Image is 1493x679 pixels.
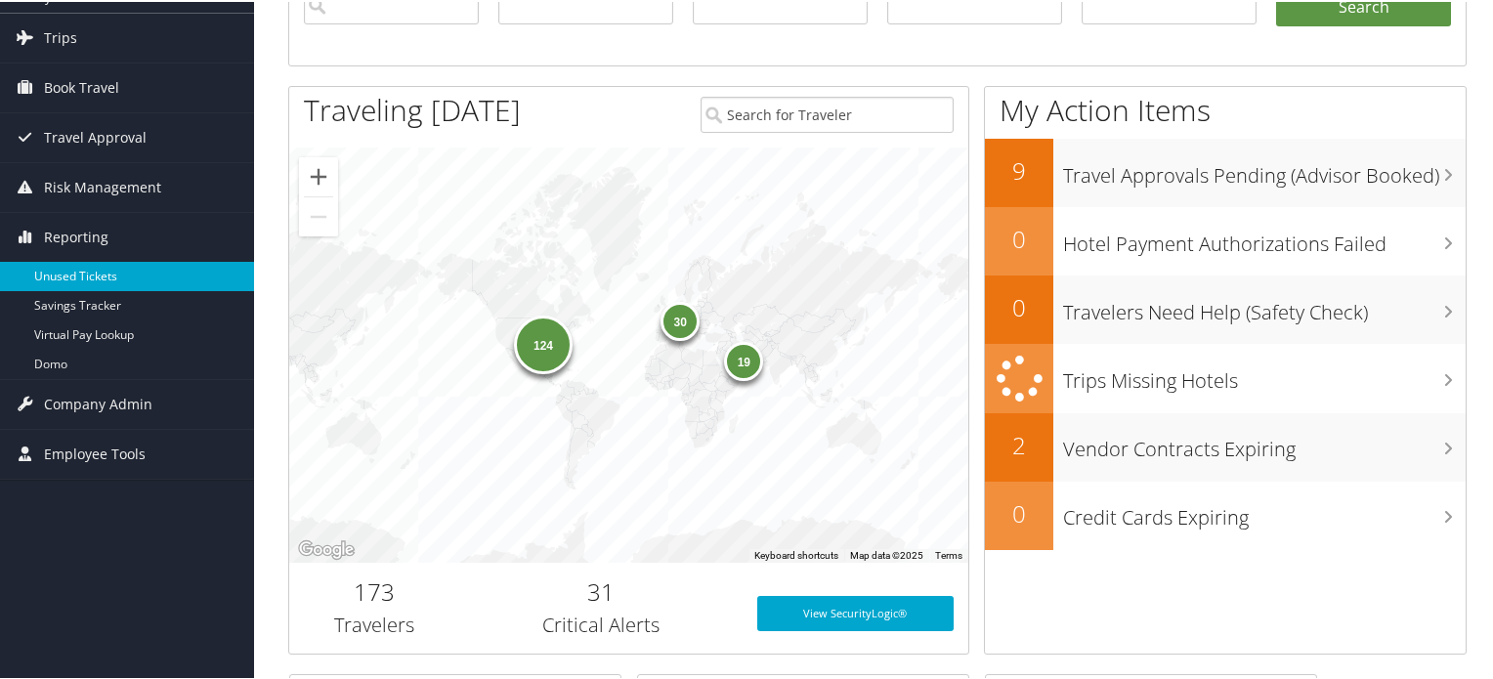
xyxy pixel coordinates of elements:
h2: 173 [304,573,445,607]
a: 0Travelers Need Help (Safety Check) [985,274,1466,342]
span: Trips [44,12,77,61]
h3: Travel Approvals Pending (Advisor Booked) [1063,150,1466,188]
span: Map data ©2025 [850,548,923,559]
span: Risk Management [44,161,161,210]
h3: Travelers [304,610,445,637]
h3: Travelers Need Help (Safety Check) [1063,287,1466,324]
a: Terms (opens in new tab) [935,548,962,559]
h2: 2 [985,427,1053,460]
input: Search for Traveler [701,95,955,131]
h3: Critical Alerts [474,610,728,637]
span: Company Admin [44,378,152,427]
a: 0Hotel Payment Authorizations Failed [985,205,1466,274]
h3: Credit Cards Expiring [1063,492,1466,530]
div: 30 [661,300,700,339]
div: 19 [724,340,763,379]
a: Open this area in Google Maps (opens a new window) [294,535,359,561]
a: 0Credit Cards Expiring [985,480,1466,548]
span: Book Travel [44,62,119,110]
h3: Trips Missing Hotels [1063,356,1466,393]
h1: My Action Items [985,88,1466,129]
button: Zoom in [299,155,338,194]
h2: 31 [474,573,728,607]
h1: Traveling [DATE] [304,88,521,129]
button: Zoom out [299,195,338,234]
img: Google [294,535,359,561]
button: Keyboard shortcuts [754,547,838,561]
a: 2Vendor Contracts Expiring [985,411,1466,480]
h2: 0 [985,495,1053,529]
h3: Vendor Contracts Expiring [1063,424,1466,461]
h2: 0 [985,289,1053,322]
a: Trips Missing Hotels [985,342,1466,411]
h2: 9 [985,152,1053,186]
span: Reporting [44,211,108,260]
a: 9Travel Approvals Pending (Advisor Booked) [985,137,1466,205]
div: 124 [514,313,573,371]
span: Employee Tools [44,428,146,477]
span: Travel Approval [44,111,147,160]
a: View SecurityLogic® [757,594,955,629]
h3: Hotel Payment Authorizations Failed [1063,219,1466,256]
h2: 0 [985,221,1053,254]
